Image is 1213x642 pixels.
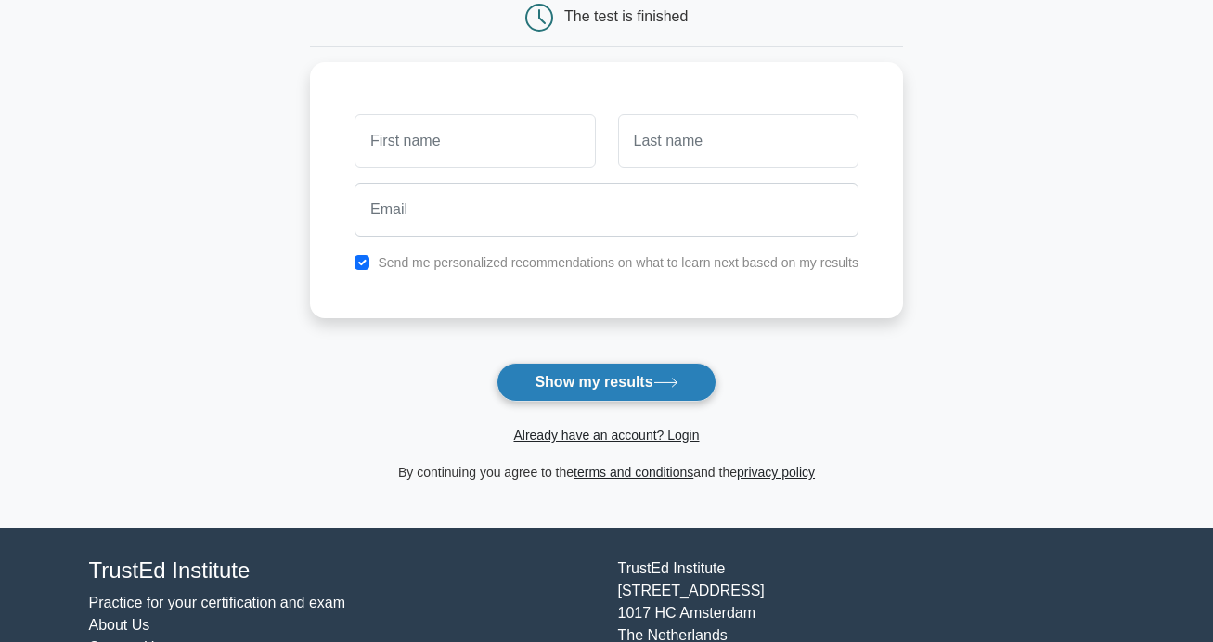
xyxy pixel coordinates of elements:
a: terms and conditions [574,465,693,480]
button: Show my results [497,363,716,402]
div: By continuing you agree to the and the [299,461,914,483]
label: Send me personalized recommendations on what to learn next based on my results [378,255,858,270]
a: About Us [89,617,150,633]
a: Practice for your certification and exam [89,595,346,610]
div: The test is finished [564,8,688,24]
a: Already have an account? Login [513,428,699,443]
input: Last name [618,114,858,168]
h4: TrustEd Institute [89,558,596,584]
a: privacy policy [737,465,815,480]
input: Email [355,183,858,237]
input: First name [355,114,595,168]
